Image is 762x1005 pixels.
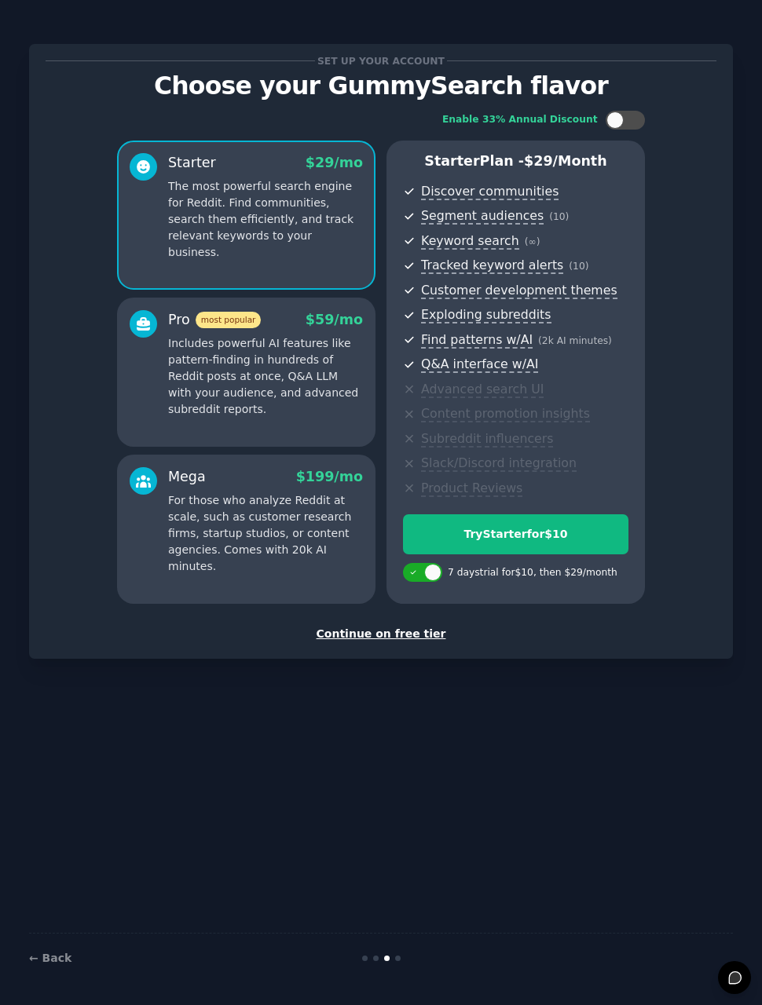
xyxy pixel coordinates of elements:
a: ← Back [29,952,71,964]
div: Continue on free tier [46,626,716,642]
span: ( ∞ ) [525,236,540,247]
span: Exploding subreddits [421,307,551,323]
span: ( 2k AI minutes ) [538,335,612,346]
span: most popular [196,312,262,328]
div: Pro [168,310,261,330]
div: Try Starter for $10 [404,526,628,543]
p: Starter Plan - [403,152,628,171]
span: Slack/Discord integration [421,455,577,472]
span: $ 29 /month [524,153,607,169]
span: ( 10 ) [569,261,588,272]
span: Find patterns w/AI [421,332,533,349]
span: Segment audiences [421,208,544,225]
span: Set up your account [315,53,448,69]
span: Product Reviews [421,481,522,497]
span: Advanced search UI [421,382,544,398]
button: TryStarterfor$10 [403,514,628,554]
p: Includes powerful AI features like pattern-finding in hundreds of Reddit posts at once, Q&A LLM w... [168,335,363,418]
span: Discover communities [421,184,559,200]
p: For those who analyze Reddit at scale, such as customer research firms, startup studios, or conte... [168,492,363,575]
span: $ 29 /mo [306,155,363,170]
span: Customer development themes [421,283,617,299]
div: Enable 33% Annual Discount [442,113,598,127]
div: Mega [168,467,206,487]
span: Tracked keyword alerts [421,258,563,274]
span: Subreddit influencers [421,431,553,448]
span: Content promotion insights [421,406,590,422]
p: Choose your GummySearch flavor [46,72,716,100]
span: Q&A interface w/AI [421,356,538,373]
div: 7 days trial for $10 , then $ 29 /month [448,566,617,580]
span: $ 59 /mo [306,312,363,327]
div: Starter [168,153,216,173]
span: ( 10 ) [549,211,569,222]
span: Keyword search [421,233,519,250]
p: The most powerful search engine for Reddit. Find communities, search them efficiently, and track ... [168,178,363,261]
span: $ 199 /mo [296,469,363,484]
